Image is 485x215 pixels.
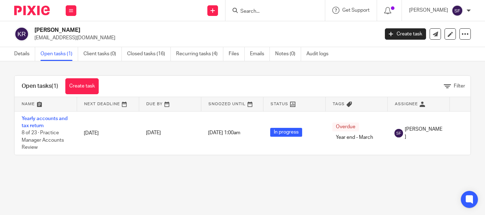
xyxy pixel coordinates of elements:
span: Snoozed Until [208,102,246,106]
p: [PERSON_NAME] [409,7,448,14]
span: [DATE] 1:00am [208,131,240,136]
span: Status [271,102,288,106]
span: (1) [51,83,58,89]
span: Get Support [342,8,370,13]
a: Audit logs [306,47,334,61]
h2: [PERSON_NAME] [34,27,306,34]
span: Year end - March [332,133,377,142]
a: Files [229,47,245,61]
span: Overdue [332,123,359,131]
a: Yearly accounts and tax return [22,116,67,128]
a: Open tasks (1) [40,47,78,61]
a: Create task [385,28,426,40]
img: svg%3E [452,5,463,16]
a: Notes (0) [275,47,301,61]
a: Client tasks (0) [83,47,122,61]
span: [DATE] [146,131,161,136]
img: Pixie [14,6,50,15]
a: Closed tasks (16) [127,47,171,61]
a: Create task [65,78,99,94]
span: [PERSON_NAME] [405,126,442,140]
span: Filter [454,84,465,89]
img: svg%3E [394,129,403,137]
span: In progress [270,128,302,137]
span: Tags [333,102,345,106]
p: [EMAIL_ADDRESS][DOMAIN_NAME] [34,34,374,41]
h1: Open tasks [22,83,58,90]
td: [DATE] [77,111,139,155]
img: svg%3E [14,27,29,41]
span: 8 of 23 · Practice Manager Accounts Review [22,130,64,150]
input: Search [240,9,304,15]
a: Details [14,47,35,61]
a: Emails [250,47,270,61]
a: Recurring tasks (4) [176,47,223,61]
